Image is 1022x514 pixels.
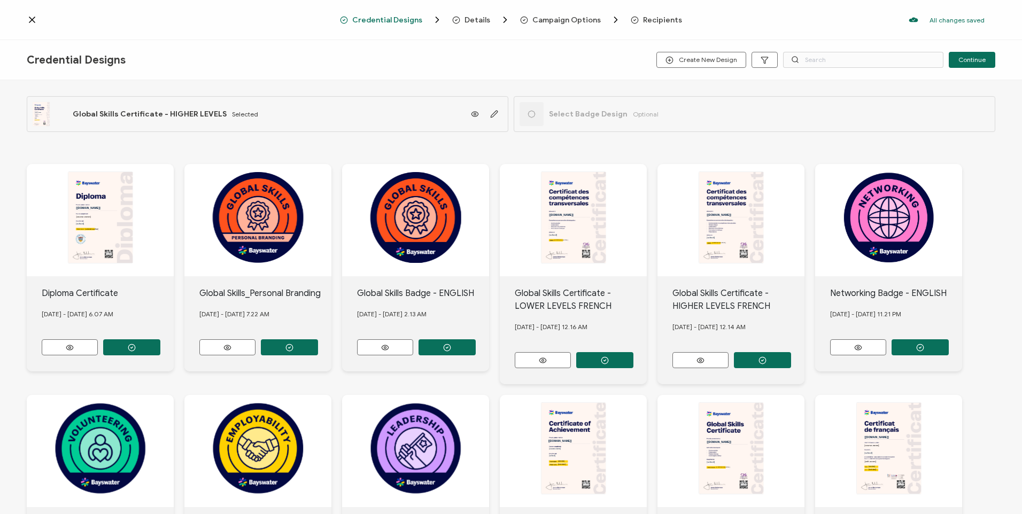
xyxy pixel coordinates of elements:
[830,300,963,329] div: [DATE] - [DATE] 11.21 PM
[783,52,943,68] input: Search
[464,16,490,24] span: Details
[672,287,805,313] div: Global Skills Certificate - HIGHER LEVELS FRENCH
[672,313,805,341] div: [DATE] - [DATE] 12.14 AM
[27,53,126,67] span: Credential Designs
[340,14,443,25] span: Credential Designs
[232,110,258,118] span: Selected
[199,300,332,329] div: [DATE] - [DATE] 7.22 AM
[340,14,682,25] div: Breadcrumb
[665,56,737,64] span: Create New Design
[42,287,174,300] div: Diploma Certificate
[830,287,963,300] div: Networking Badge - ENGLISH
[452,14,510,25] span: Details
[515,287,647,313] div: Global Skills Certificate - LOWER LEVELS FRENCH
[352,16,422,24] span: Credential Designs
[656,52,746,68] button: Create New Design
[515,313,647,341] div: [DATE] - [DATE] 12.16 AM
[532,16,601,24] span: Campaign Options
[199,287,332,300] div: Global Skills_Personal Branding
[958,57,986,63] span: Continue
[73,110,227,119] span: Global Skills Certificate - HIGHER LEVELS
[631,16,682,24] span: Recipients
[949,52,995,68] button: Continue
[969,463,1022,514] iframe: Chat Widget
[520,14,621,25] span: Campaign Options
[42,300,174,329] div: [DATE] - [DATE] 6.07 AM
[549,110,628,119] span: Select Badge Design
[357,300,490,329] div: [DATE] - [DATE] 2.13 AM
[643,16,682,24] span: Recipients
[930,16,985,24] p: All changes saved
[633,110,659,118] span: Optional
[357,287,490,300] div: Global Skills Badge - ENGLISH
